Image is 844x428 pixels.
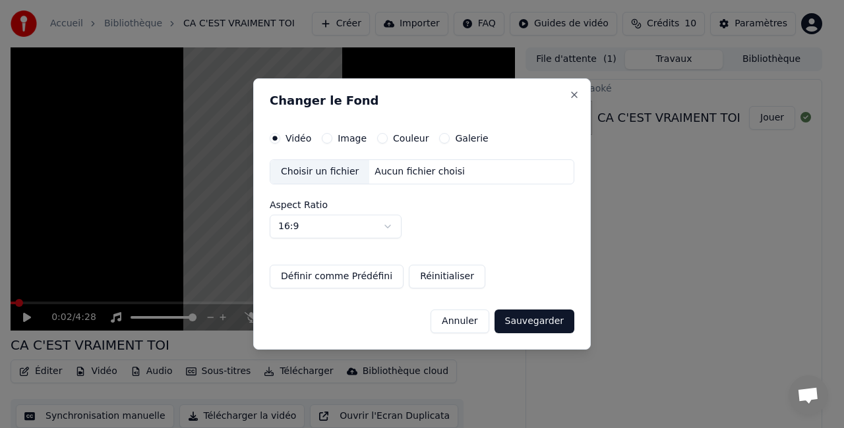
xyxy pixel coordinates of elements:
[369,165,470,178] div: Aucun fichier choisi
[270,160,369,184] div: Choisir un fichier
[393,134,429,143] label: Couleur
[270,95,574,107] h2: Changer le Fond
[455,134,488,143] label: Galerie
[270,265,404,288] button: Définir comme Prédéfini
[338,134,367,143] label: Image
[495,309,574,333] button: Sauvegarder
[431,309,489,333] button: Annuler
[286,134,311,143] label: Vidéo
[409,265,485,288] button: Réinitialiser
[270,200,574,209] label: Aspect Ratio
